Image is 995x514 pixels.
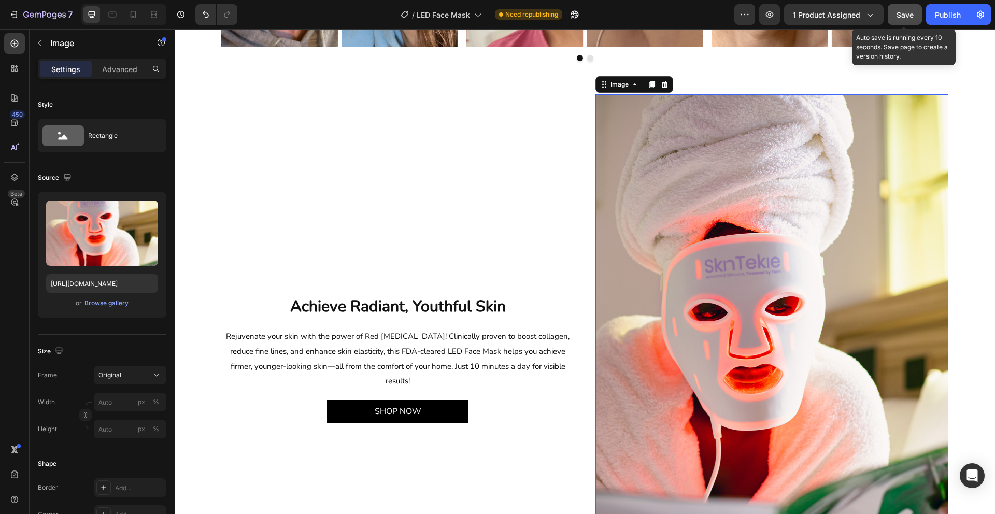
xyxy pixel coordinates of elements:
[505,10,558,19] span: Need republishing
[68,8,73,21] p: 7
[135,423,148,435] button: %
[412,9,415,20] span: /
[38,370,57,380] label: Frame
[84,298,129,308] div: Browse gallery
[434,51,456,60] div: Image
[46,274,158,293] input: https://example.com/image.jpg
[960,463,985,488] div: Open Intercom Messenger
[784,4,884,25] button: 1 product assigned
[135,396,148,408] button: %
[150,396,162,408] button: px
[793,9,860,20] span: 1 product assigned
[51,64,80,75] p: Settings
[175,29,995,514] iframe: Design area
[84,298,129,308] button: Browse gallery
[115,483,164,493] div: Add...
[153,424,159,434] div: %
[38,171,74,185] div: Source
[94,420,166,438] input: px%
[150,423,162,435] button: px
[138,397,145,407] div: px
[38,483,58,492] div: Border
[38,424,57,434] label: Height
[8,190,25,198] div: Beta
[38,397,55,407] label: Width
[888,4,922,25] button: Save
[88,124,151,148] div: Rectangle
[94,366,166,384] button: Original
[195,4,237,25] div: Undo/Redo
[10,110,25,119] div: 450
[153,397,159,407] div: %
[102,64,137,75] p: Advanced
[417,9,470,20] span: LED Face Mask
[38,100,53,109] div: Style
[897,10,914,19] span: Save
[38,345,65,359] div: Size
[38,459,56,468] div: Shape
[935,9,961,20] div: Publish
[94,393,166,411] input: px%
[138,424,145,434] div: px
[926,4,970,25] button: Publish
[76,297,82,309] span: or
[50,37,138,49] p: Image
[46,201,158,266] img: preview-image
[98,370,121,380] span: Original
[200,375,247,390] p: SHOP NOW
[4,4,77,25] button: 7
